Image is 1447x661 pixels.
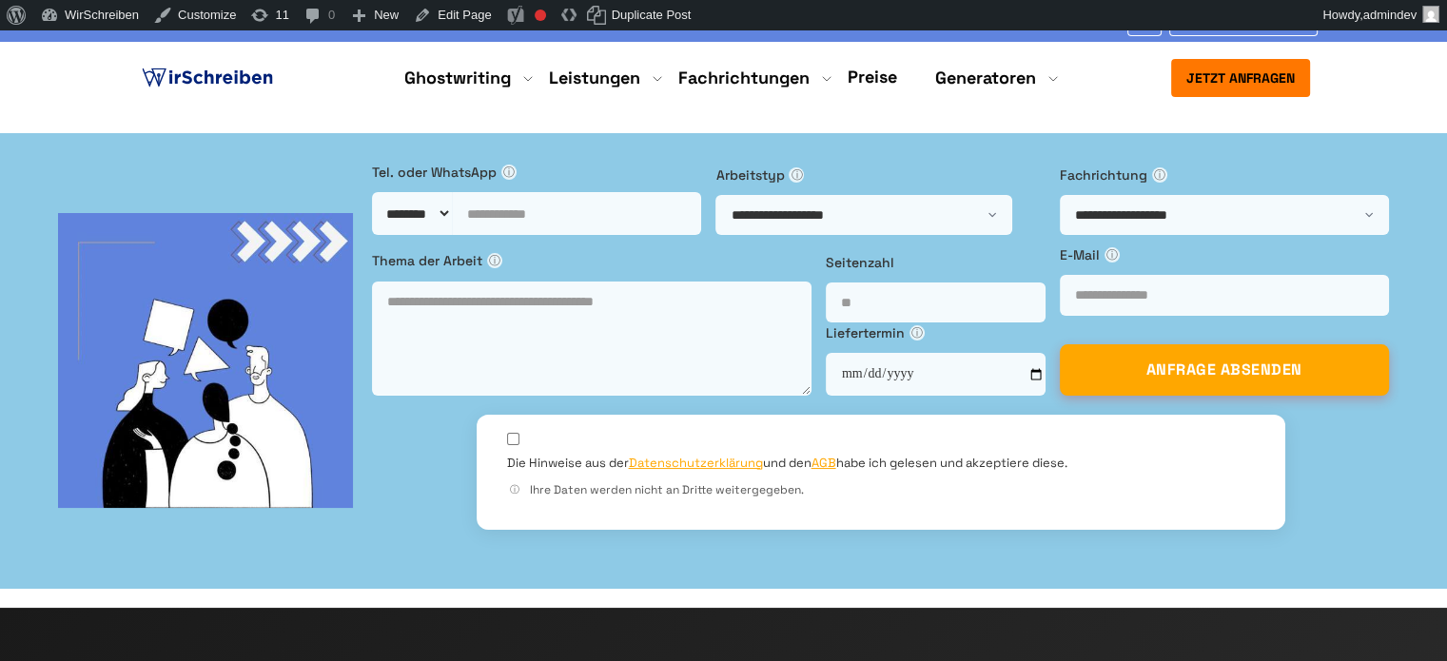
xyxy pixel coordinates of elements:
[935,67,1036,89] a: Generatoren
[372,162,701,183] label: Tel. oder WhatsApp
[501,165,517,180] span: ⓘ
[507,481,1255,499] div: Ihre Daten werden nicht an Dritte weitergegeben.
[1060,244,1389,265] label: E-Mail
[58,213,353,508] img: bg
[549,67,640,89] a: Leistungen
[826,322,1046,343] label: Liefertermin
[1060,344,1389,396] button: ANFRAGE ABSENDEN
[487,253,502,268] span: ⓘ
[629,455,763,471] a: Datenschutzerklärung
[1060,165,1389,185] label: Fachrichtung
[789,167,804,183] span: ⓘ
[507,482,522,497] span: ⓘ
[826,252,1046,273] label: Seitenzahl
[535,10,546,21] div: Focus keyphrase not set
[372,250,811,271] label: Thema der Arbeit
[1171,59,1310,97] button: Jetzt anfragen
[909,325,925,340] span: ⓘ
[1105,247,1120,262] span: ⓘ
[507,455,1067,472] label: Die Hinweise aus der und den habe ich gelesen und akzeptiere diese.
[811,455,836,471] a: AGB
[138,64,277,92] img: logo ghostwriter-österreich
[678,67,810,89] a: Fachrichtungen
[1152,167,1167,183] span: ⓘ
[1363,8,1417,22] span: admindev
[404,67,511,89] a: Ghostwriting
[715,165,1045,185] label: Arbeitstyp
[848,66,897,87] a: Preise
